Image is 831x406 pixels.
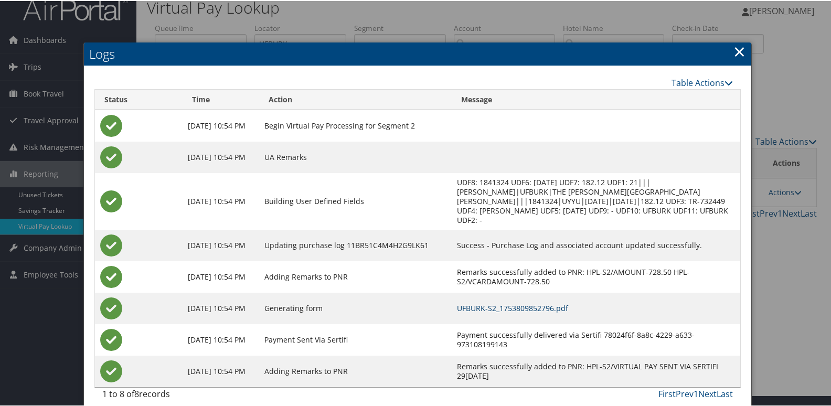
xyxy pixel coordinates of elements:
[183,89,259,109] th: Time: activate to sort column ascending
[452,229,740,260] td: Success - Purchase Log and associated account updated successfully.
[183,172,259,229] td: [DATE] 10:54 PM
[259,229,452,260] td: Updating purchase log 11BR51C4M4H2G9LK61
[259,355,452,386] td: Adding Remarks to PNR
[452,172,740,229] td: UDF8: 1841324 UDF6: [DATE] UDF7: 182.12 UDF1: 21|||[PERSON_NAME]|UFBURK|THE [PERSON_NAME][GEOGRAP...
[183,323,259,355] td: [DATE] 10:54 PM
[259,141,452,172] td: UA Remarks
[134,387,139,399] span: 8
[259,260,452,292] td: Adding Remarks to PNR
[676,387,694,399] a: Prev
[452,323,740,355] td: Payment successfully delivered via Sertifi 78024f6f-8a8c-4229-a633-973108199143
[457,302,568,312] a: UFBURK-S2_1753809852796.pdf
[183,292,259,323] td: [DATE] 10:54 PM
[698,387,717,399] a: Next
[259,89,452,109] th: Action: activate to sort column ascending
[672,76,733,88] a: Table Actions
[452,355,740,386] td: Remarks successfully added to PNR: HPL-S2/VIRTUAL PAY SENT VIA SERTIFI 29[DATE]
[102,387,248,404] div: 1 to 8 of records
[183,109,259,141] td: [DATE] 10:54 PM
[259,109,452,141] td: Begin Virtual Pay Processing for Segment 2
[183,355,259,386] td: [DATE] 10:54 PM
[452,89,740,109] th: Message: activate to sort column ascending
[95,89,183,109] th: Status: activate to sort column ascending
[452,260,740,292] td: Remarks successfully added to PNR: HPL-S2/AMOUNT-728.50 HPL-S2/VCARDAMOUNT-728.50
[183,260,259,292] td: [DATE] 10:54 PM
[717,387,733,399] a: Last
[259,323,452,355] td: Payment Sent Via Sertifi
[259,172,452,229] td: Building User Defined Fields
[84,41,751,65] h2: Logs
[658,387,676,399] a: First
[259,292,452,323] td: Generating form
[733,40,745,61] a: Close
[694,387,698,399] a: 1
[183,229,259,260] td: [DATE] 10:54 PM
[183,141,259,172] td: [DATE] 10:54 PM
